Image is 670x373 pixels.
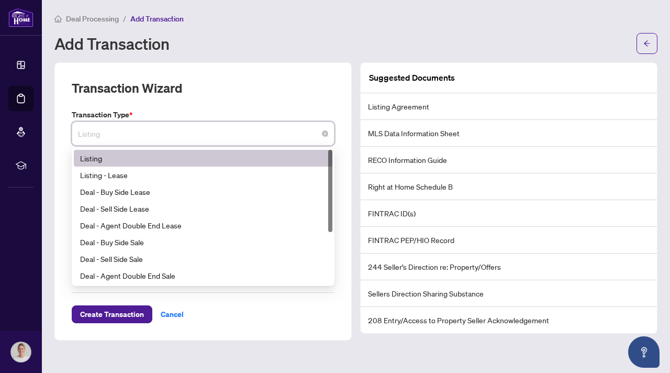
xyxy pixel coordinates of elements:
[54,15,62,23] span: home
[80,220,326,231] div: Deal - Agent Double End Lease
[361,120,657,147] li: MLS Data Information Sheet
[361,93,657,120] li: Listing Agreement
[361,280,657,307] li: Sellers Direction Sharing Substance
[130,14,184,24] span: Add Transaction
[80,203,326,214] div: Deal - Sell Side Lease
[78,124,328,144] span: Listing
[8,8,33,27] img: logo
[74,267,332,284] div: Deal - Agent Double End Sale
[80,306,144,323] span: Create Transaction
[369,71,455,84] article: Suggested Documents
[361,227,657,254] li: FINTRAC PEP/HIO Record
[74,167,332,183] div: Listing - Lease
[322,130,328,137] span: close-circle
[74,234,332,250] div: Deal - Buy Side Sale
[74,183,332,200] div: Deal - Buy Side Lease
[361,147,657,173] li: RECO Information Guide
[80,169,326,181] div: Listing - Lease
[643,40,651,47] span: arrow-left
[80,186,326,198] div: Deal - Buy Side Lease
[361,200,657,227] li: FINTRAC ID(s)
[74,250,332,267] div: Deal - Sell Side Sale
[74,217,332,234] div: Deal - Agent Double End Lease
[72,305,152,323] button: Create Transaction
[123,13,126,25] li: /
[361,173,657,200] li: Right at Home Schedule B
[74,150,332,167] div: Listing
[80,253,326,265] div: Deal - Sell Side Sale
[66,14,119,24] span: Deal Processing
[628,336,660,368] button: Open asap
[161,306,184,323] span: Cancel
[72,80,182,96] h2: Transaction Wizard
[152,305,192,323] button: Cancel
[72,109,334,120] label: Transaction Type
[80,152,326,164] div: Listing
[11,342,31,362] img: Profile Icon
[74,200,332,217] div: Deal - Sell Side Lease
[361,254,657,280] li: 244 Seller’s Direction re: Property/Offers
[80,236,326,248] div: Deal - Buy Side Sale
[54,35,170,52] h1: Add Transaction
[361,307,657,333] li: 208 Entry/Access to Property Seller Acknowledgement
[80,270,326,281] div: Deal - Agent Double End Sale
